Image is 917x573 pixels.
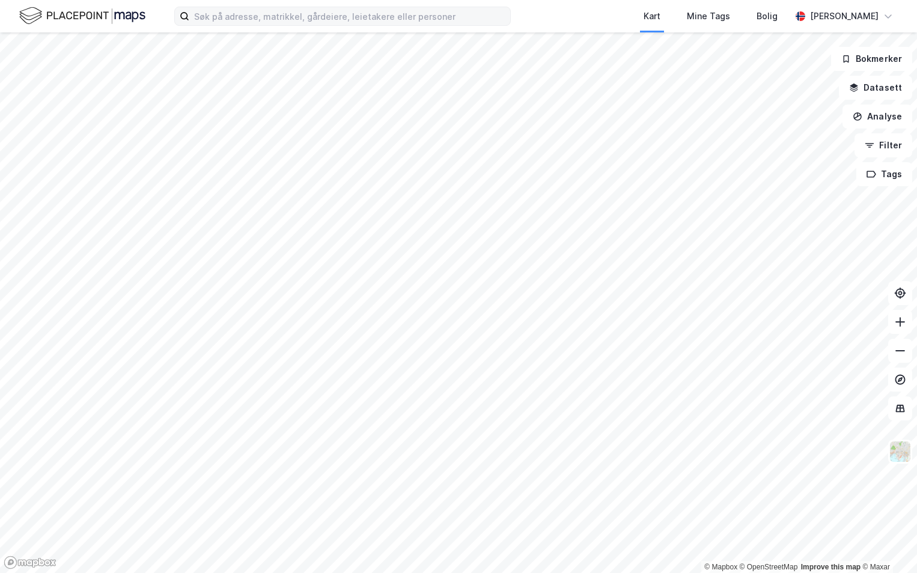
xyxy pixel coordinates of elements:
div: Bolig [757,9,778,23]
div: Mine Tags [687,9,730,23]
div: [PERSON_NAME] [810,9,879,23]
div: Kart [644,9,660,23]
input: Søk på adresse, matrikkel, gårdeiere, leietakere eller personer [189,7,510,25]
img: logo.f888ab2527a4732fd821a326f86c7f29.svg [19,5,145,26]
iframe: Chat Widget [857,515,917,573]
